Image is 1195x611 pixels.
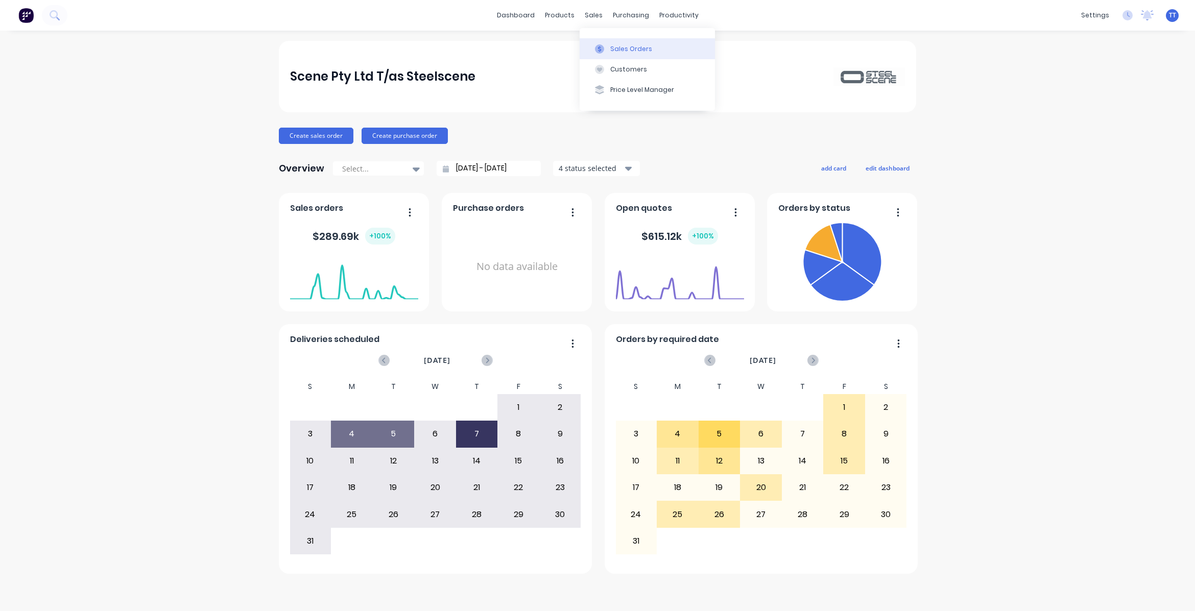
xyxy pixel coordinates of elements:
div: products [540,8,580,23]
div: 15 [498,448,539,474]
button: edit dashboard [859,161,916,175]
button: Price Level Manager [580,80,715,100]
div: 4 [331,421,372,447]
div: S [539,379,581,394]
div: 17 [290,475,331,500]
div: 27 [415,501,456,527]
div: sales [580,8,608,23]
div: 27 [740,501,781,527]
div: 26 [373,501,414,527]
div: 29 [824,501,865,527]
div: T [699,379,740,394]
div: 3 [290,421,331,447]
div: F [497,379,539,394]
div: 13 [740,448,781,474]
div: 17 [616,475,657,500]
div: $ 615.12k [641,228,718,245]
button: add card [815,161,853,175]
div: 7 [457,421,497,447]
div: 1 [498,395,539,420]
a: dashboard [492,8,540,23]
div: 31 [290,528,331,554]
div: 19 [373,475,414,500]
div: M [657,379,699,394]
div: 30 [540,501,581,527]
button: Customers [580,59,715,80]
div: 31 [616,528,657,554]
div: 9 [540,421,581,447]
div: 22 [498,475,539,500]
div: productivity [654,8,704,23]
div: 28 [457,501,497,527]
div: Sales Orders [610,44,652,54]
div: 18 [331,475,372,500]
div: 5 [373,421,414,447]
div: 29 [498,501,539,527]
div: W [414,379,456,394]
div: 8 [824,421,865,447]
div: + 100 % [688,228,718,245]
div: Overview [279,158,324,179]
span: Orders by required date [616,333,719,346]
span: Deliveries scheduled [290,333,379,346]
div: $ 289.69k [313,228,395,245]
div: 16 [540,448,581,474]
div: 30 [866,501,906,527]
div: 18 [657,475,698,500]
div: 12 [373,448,414,474]
div: 1 [824,395,865,420]
div: T [456,379,498,394]
div: 21 [457,475,497,500]
div: 6 [415,421,456,447]
button: Create purchase order [362,128,448,144]
div: 23 [540,475,581,500]
button: Create sales order [279,128,353,144]
div: 15 [824,448,865,474]
div: 4 [657,421,698,447]
div: 2 [866,395,906,420]
div: T [373,379,415,394]
div: 25 [657,501,698,527]
span: [DATE] [424,355,450,366]
div: 21 [782,475,823,500]
div: S [615,379,657,394]
div: 13 [415,448,456,474]
div: 23 [866,475,906,500]
div: M [331,379,373,394]
div: 28 [782,501,823,527]
div: 12 [699,448,740,474]
div: settings [1076,8,1114,23]
div: S [290,379,331,394]
div: 22 [824,475,865,500]
div: 10 [616,448,657,474]
div: No data available [453,218,581,315]
button: 4 status selected [553,161,640,176]
div: Customers [610,65,647,74]
span: Sales orders [290,202,343,214]
div: purchasing [608,8,654,23]
span: Purchase orders [453,202,524,214]
div: 25 [331,501,372,527]
div: 2 [540,395,581,420]
div: + 100 % [365,228,395,245]
div: 10 [290,448,331,474]
div: W [740,379,782,394]
span: [DATE] [750,355,776,366]
div: 6 [740,421,781,447]
div: 24 [616,501,657,527]
div: T [782,379,824,394]
div: 26 [699,501,740,527]
img: Factory [18,8,34,23]
div: 19 [699,475,740,500]
div: 24 [290,501,331,527]
div: 3 [616,421,657,447]
div: 9 [866,421,906,447]
span: TT [1169,11,1176,20]
button: Sales Orders [580,38,715,59]
div: 8 [498,421,539,447]
div: 5 [699,421,740,447]
img: Scene Pty Ltd T/as Steelscene [833,67,905,85]
div: Price Level Manager [610,85,674,94]
div: F [823,379,865,394]
div: 11 [657,448,698,474]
